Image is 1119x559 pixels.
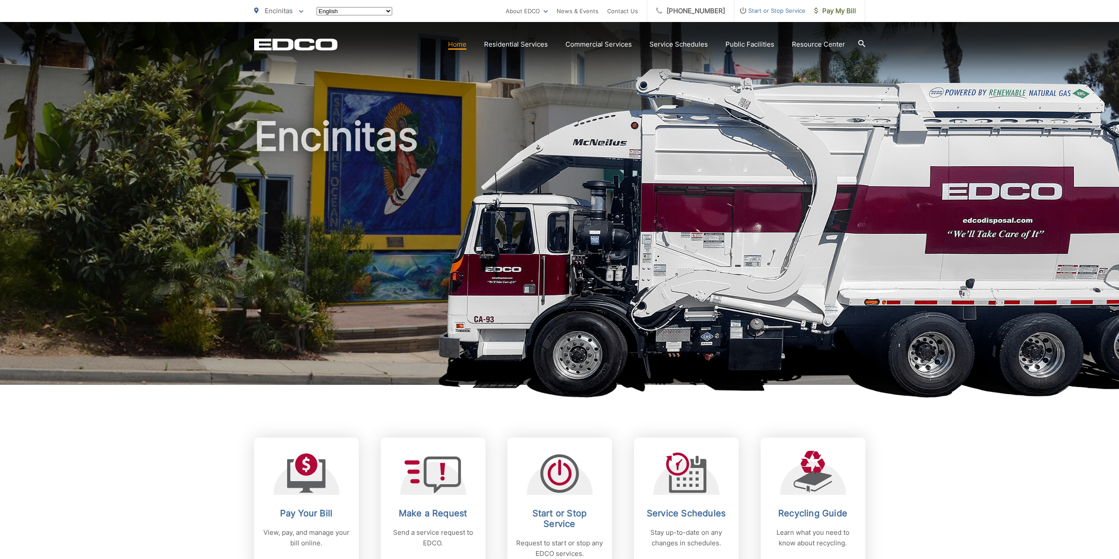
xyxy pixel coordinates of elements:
a: EDCD logo. Return to the homepage. [254,38,338,51]
a: Resource Center [792,39,845,50]
h2: Make a Request [390,508,477,519]
p: Send a service request to EDCO. [390,527,477,548]
a: Home [448,39,467,50]
p: Stay up-to-date on any changes in schedules. [643,527,730,548]
a: Contact Us [607,6,638,16]
a: Residential Services [484,39,548,50]
h2: Start or Stop Service [516,508,603,529]
a: Public Facilities [725,39,774,50]
h2: Service Schedules [643,508,730,519]
a: Commercial Services [565,39,632,50]
h2: Pay Your Bill [263,508,350,519]
a: About EDCO [506,6,548,16]
h2: Recycling Guide [769,508,857,519]
a: Service Schedules [649,39,708,50]
p: Request to start or stop any EDCO services. [516,538,603,559]
select: Select a language [317,7,392,15]
span: Encinitas [265,7,293,15]
a: News & Events [557,6,598,16]
span: Pay My Bill [814,6,856,16]
h1: Encinitas [254,114,865,393]
p: Learn what you need to know about recycling. [769,527,857,548]
p: View, pay, and manage your bill online. [263,527,350,548]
